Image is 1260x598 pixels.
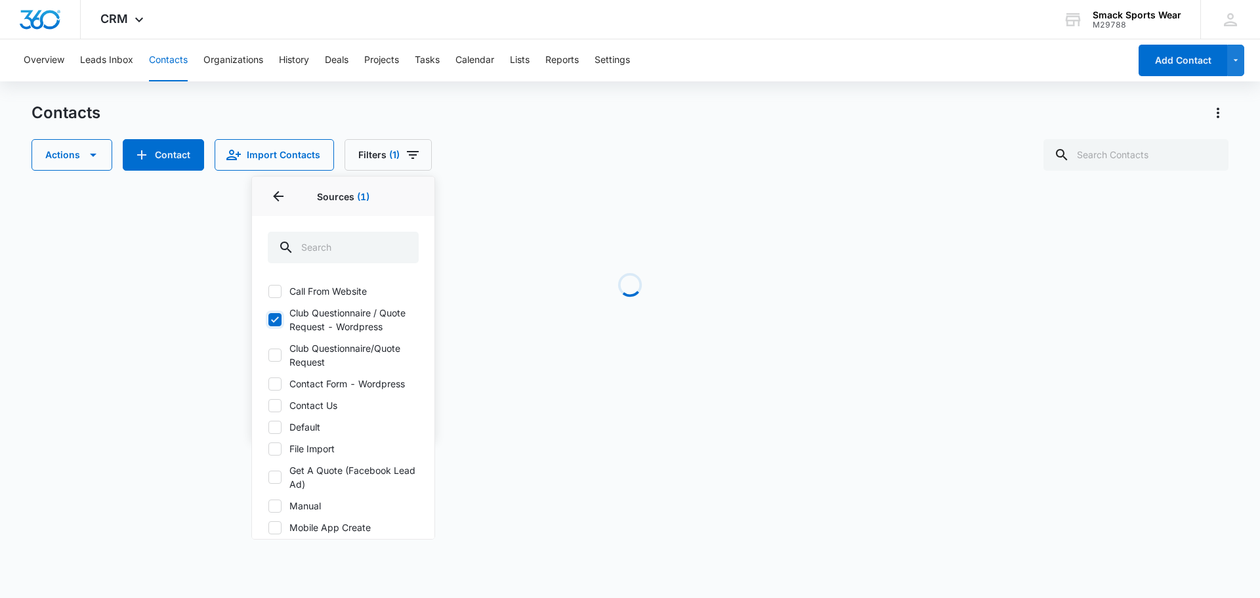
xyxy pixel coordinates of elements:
button: Contacts [149,39,188,81]
button: Calendar [455,39,494,81]
span: (1) [357,191,369,202]
button: Reports [545,39,579,81]
span: CRM [100,12,128,26]
button: Filters [345,139,432,171]
label: Contact Form - Wordpress [268,377,419,391]
label: Manual [268,499,419,513]
label: Contact Us [268,398,419,412]
button: Actions [31,139,112,171]
button: History [279,39,309,81]
button: Back [268,186,289,207]
div: account name [1093,10,1181,20]
button: Deals [325,39,348,81]
button: Actions [1207,102,1228,123]
button: Tasks [415,39,440,81]
button: Lists [510,39,530,81]
button: Settings [595,39,630,81]
label: File Import [268,442,419,456]
p: Sources [268,190,419,203]
div: account id [1093,20,1181,30]
button: Add Contact [1139,45,1227,76]
button: Projects [364,39,399,81]
h1: Contacts [31,103,100,123]
input: Search [268,232,419,263]
button: Overview [24,39,64,81]
button: Import Contacts [215,139,334,171]
label: Default [268,420,419,434]
label: Call From Website [268,284,419,298]
button: Leads Inbox [80,39,133,81]
span: (1) [389,150,400,160]
label: Mobile App Create [268,521,419,534]
input: Search Contacts [1043,139,1228,171]
button: Add Contact [123,139,204,171]
label: Get A Quote (Facebook Lead Ad) [268,463,419,491]
label: Club Questionnaire / Quote Request - Wordpress [268,306,419,333]
label: Club Questionnaire/Quote Request [268,341,419,369]
button: Organizations [203,39,263,81]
